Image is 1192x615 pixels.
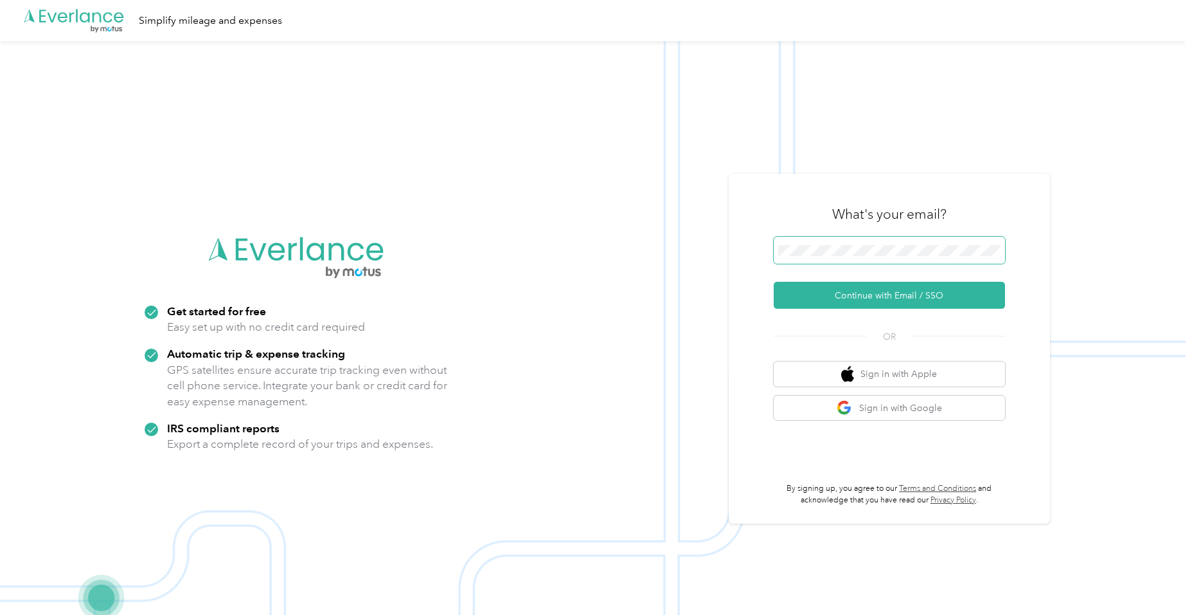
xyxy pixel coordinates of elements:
[167,347,345,360] strong: Automatic trip & expense tracking
[167,436,433,452] p: Export a complete record of your trips and expenses.
[167,362,448,410] p: GPS satellites ensure accurate trip tracking even without cell phone service. Integrate your bank...
[832,205,947,223] h3: What's your email?
[167,421,280,435] strong: IRS compliant reports
[167,319,365,335] p: Easy set up with no credit card required
[930,495,976,505] a: Privacy Policy
[167,304,266,318] strong: Get started for free
[774,282,1005,309] button: Continue with Email / SSO
[774,396,1005,421] button: google logoSign in with Google
[837,400,853,416] img: google logo
[899,484,976,493] a: Terms and Conditions
[139,13,282,29] div: Simplify mileage and expenses
[867,330,912,344] span: OR
[774,362,1005,387] button: apple logoSign in with Apple
[841,366,854,382] img: apple logo
[774,483,1005,506] p: By signing up, you agree to our and acknowledge that you have read our .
